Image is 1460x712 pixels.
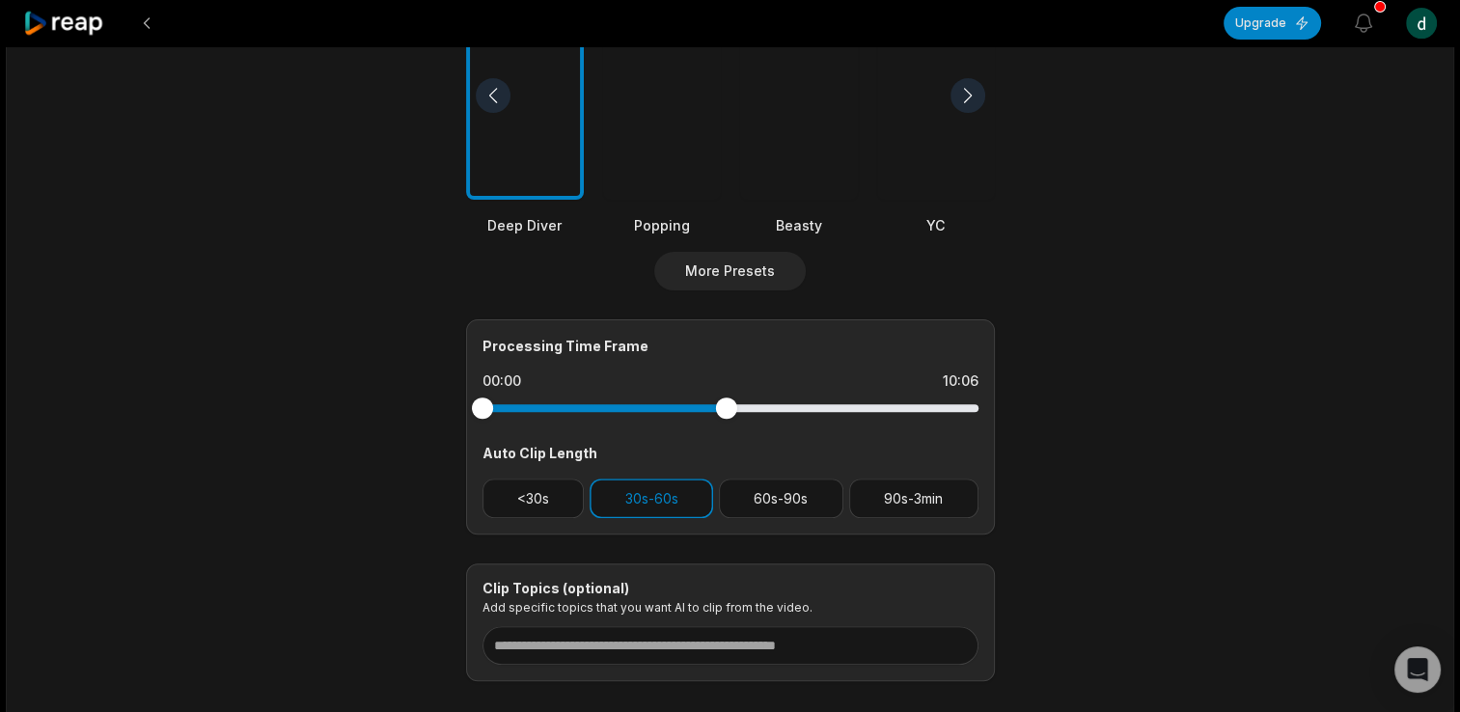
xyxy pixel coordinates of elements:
[740,215,858,235] div: Beasty
[482,443,978,463] div: Auto Clip Length
[654,252,806,290] button: More Presets
[719,479,843,518] button: 60s-90s
[943,371,978,391] div: 10:06
[603,215,721,235] div: Popping
[1224,7,1321,40] button: Upgrade
[849,479,978,518] button: 90s-3min
[1394,646,1441,693] div: Open Intercom Messenger
[482,580,978,597] div: Clip Topics (optional)
[482,371,521,391] div: 00:00
[877,215,995,235] div: YC
[466,215,584,235] div: Deep Diver
[482,479,585,518] button: <30s
[482,600,978,615] p: Add specific topics that you want AI to clip from the video.
[482,336,978,356] div: Processing Time Frame
[590,479,713,518] button: 30s-60s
